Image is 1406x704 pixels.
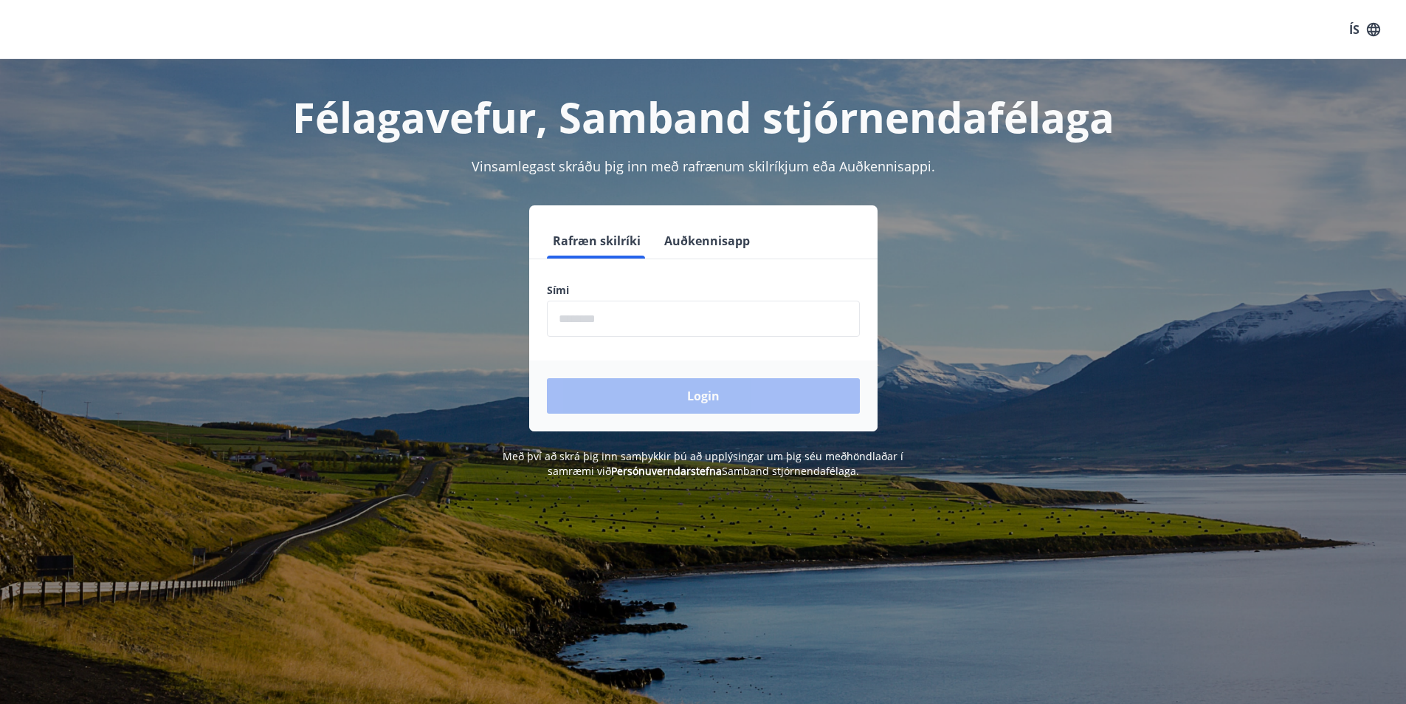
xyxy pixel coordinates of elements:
span: Vinsamlegast skráðu þig inn með rafrænum skilríkjum eða Auðkennisappi. [472,157,935,175]
button: Auðkennisapp [658,223,756,259]
span: Með því að skrá þig inn samþykkir þú að upplýsingar um þig séu meðhöndlaðar í samræmi við Samband... [503,449,903,478]
button: Rafræn skilríki [547,223,647,259]
button: ÍS [1341,16,1388,43]
label: Sími [547,283,860,298]
a: Persónuverndarstefna [611,464,722,478]
h1: Félagavefur, Samband stjórnendafélaga [190,89,1217,145]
